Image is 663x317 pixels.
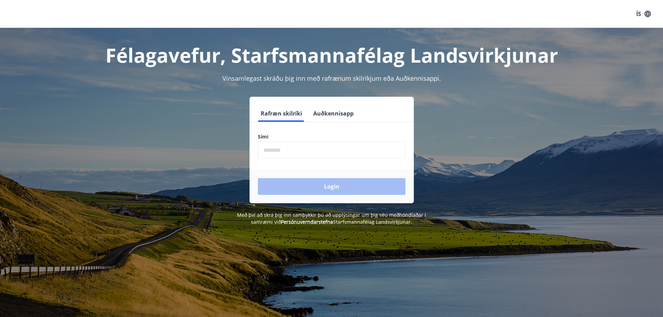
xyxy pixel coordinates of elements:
h1: Félagavefur, Starfsmannafélag Landsvirkjunar [89,42,574,68]
label: Sími [258,133,405,140]
span: Með því að skrá þig inn samþykkir þú að upplýsingar um þig séu meðhöndlaðar í samræmi við Starfsm... [237,212,426,225]
button: Auðkennisapp [310,105,356,122]
span: Vinsamlegast skráðu þig inn með rafrænum skilríkjum eða Auðkennisappi. [222,74,441,82]
button: Rafræn skilríki [258,105,305,122]
a: Persónuverndarstefna [281,219,333,225]
button: ÍS [632,8,655,20]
